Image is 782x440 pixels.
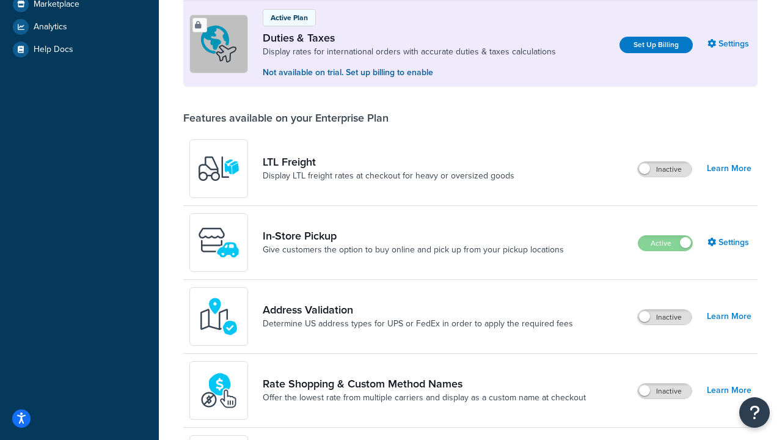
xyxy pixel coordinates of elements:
span: Help Docs [34,45,73,55]
img: kIG8fy0lQAAAABJRU5ErkJggg== [197,295,240,338]
p: Not available on trial. Set up billing to enable [263,66,556,79]
a: Help Docs [9,38,150,61]
button: Open Resource Center [739,397,770,428]
a: Learn More [707,308,751,325]
div: Features available on your Enterprise Plan [183,111,389,125]
a: Duties & Taxes [263,31,556,45]
p: Active Plan [271,12,308,23]
a: Determine US address types for UPS or FedEx in order to apply the required fees [263,318,573,330]
a: Analytics [9,16,150,38]
img: icon-duo-feat-rate-shopping-ecdd8bed.png [197,369,240,412]
label: Inactive [638,384,692,398]
a: In-Store Pickup [263,229,564,243]
a: Settings [707,234,751,251]
a: Display LTL freight rates at checkout for heavy or oversized goods [263,170,514,182]
a: Rate Shopping & Custom Method Names [263,377,586,391]
img: wfgcfpwTIucLEAAAAASUVORK5CYII= [197,221,240,264]
a: Display rates for international orders with accurate duties & taxes calculations [263,46,556,58]
a: Learn More [707,382,751,399]
a: Learn More [707,160,751,177]
img: y79ZsPf0fXUFUhFXDzUgf+ktZg5F2+ohG75+v3d2s1D9TjoU8PiyCIluIjV41seZevKCRuEjTPPOKHJsQcmKCXGdfprl3L4q7... [197,147,240,190]
a: Give customers the option to buy online and pick up from your pickup locations [263,244,564,256]
span: Analytics [34,22,67,32]
a: Set Up Billing [619,37,693,53]
label: Inactive [638,162,692,177]
a: Settings [707,35,751,53]
label: Inactive [638,310,692,324]
a: Address Validation [263,303,573,317]
a: LTL Freight [263,155,514,169]
a: Offer the lowest rate from multiple carriers and display as a custom name at checkout [263,392,586,404]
